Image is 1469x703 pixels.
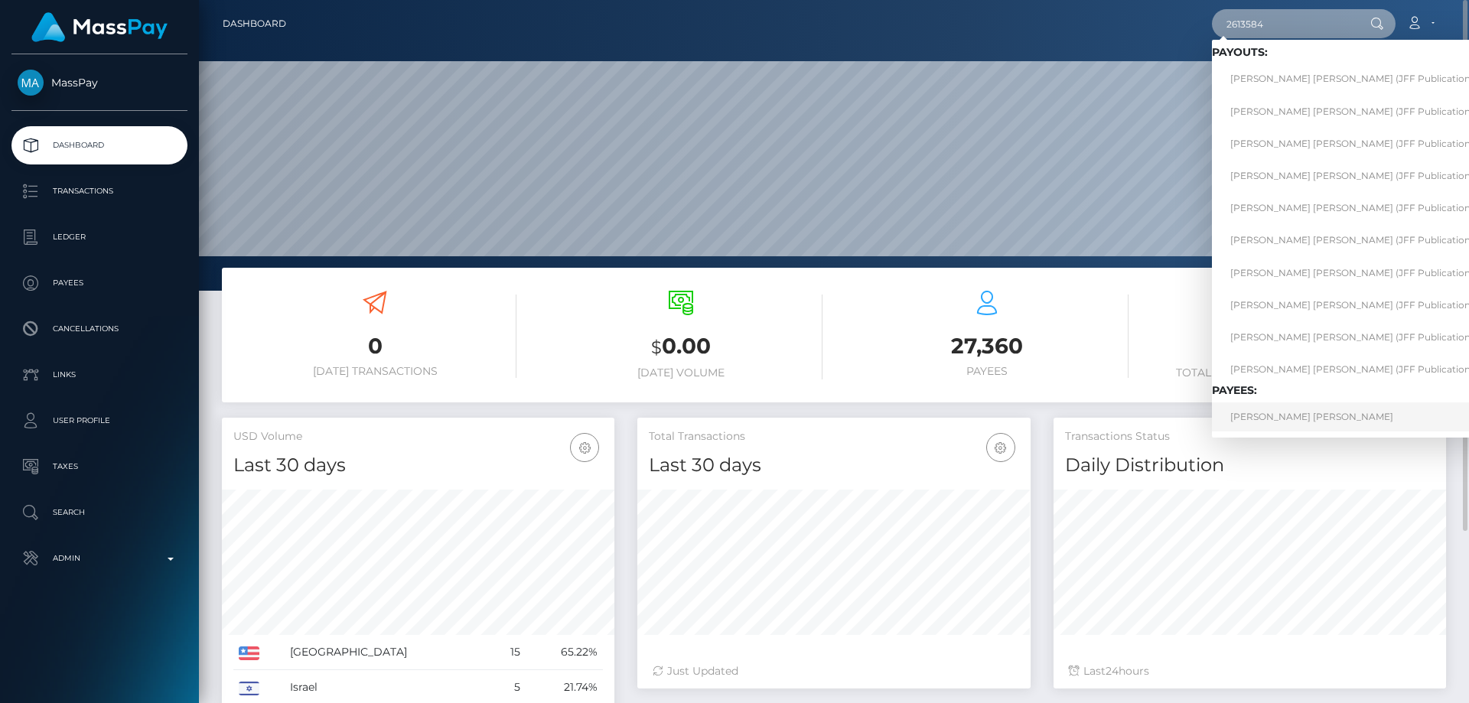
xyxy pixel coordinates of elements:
h6: Total Available Balance for Payouts [1151,366,1435,379]
a: Links [11,356,187,394]
h4: Last 30 days [233,452,603,479]
h6: [DATE] Volume [539,366,822,379]
p: Cancellations [18,317,181,340]
p: Dashboard [18,134,181,157]
p: Transactions [18,180,181,203]
div: Last hours [1069,663,1431,679]
h5: Total Transactions [649,429,1018,444]
a: Dashboard [223,8,286,40]
small: $ [651,337,662,358]
a: Admin [11,539,187,578]
a: User Profile [11,402,187,440]
input: Search... [1212,9,1356,38]
a: Dashboard [11,126,187,164]
div: Just Updated [653,663,1015,679]
p: User Profile [18,409,181,432]
td: [GEOGRAPHIC_DATA] [285,635,493,670]
img: MassPay [18,70,44,96]
a: Search [11,493,187,532]
h3: 77,028,150.40 [1151,331,1435,363]
td: 15 [492,635,526,670]
td: 65.22% [526,635,603,670]
a: Ledger [11,218,187,256]
span: 24 [1106,664,1119,678]
img: MassPay Logo [31,12,168,42]
h3: 0 [233,331,516,361]
h4: Daily Distribution [1065,452,1435,479]
p: Payees [18,272,181,295]
p: Admin [18,547,181,570]
h3: 0.00 [539,331,822,363]
h6: Payees [845,365,1129,378]
img: US.png [239,646,259,660]
h5: USD Volume [233,429,603,444]
h5: Transactions Status [1065,429,1435,444]
p: Ledger [18,226,181,249]
p: Taxes [18,455,181,478]
h3: 27,360 [845,331,1129,361]
h6: [DATE] Transactions [233,365,516,378]
h4: Last 30 days [649,452,1018,479]
a: Cancellations [11,310,187,348]
a: Transactions [11,172,187,210]
a: Payees [11,264,187,302]
p: Search [18,501,181,524]
img: IL.png [239,682,259,695]
p: Links [18,363,181,386]
span: MassPay [11,76,187,90]
a: Taxes [11,448,187,486]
